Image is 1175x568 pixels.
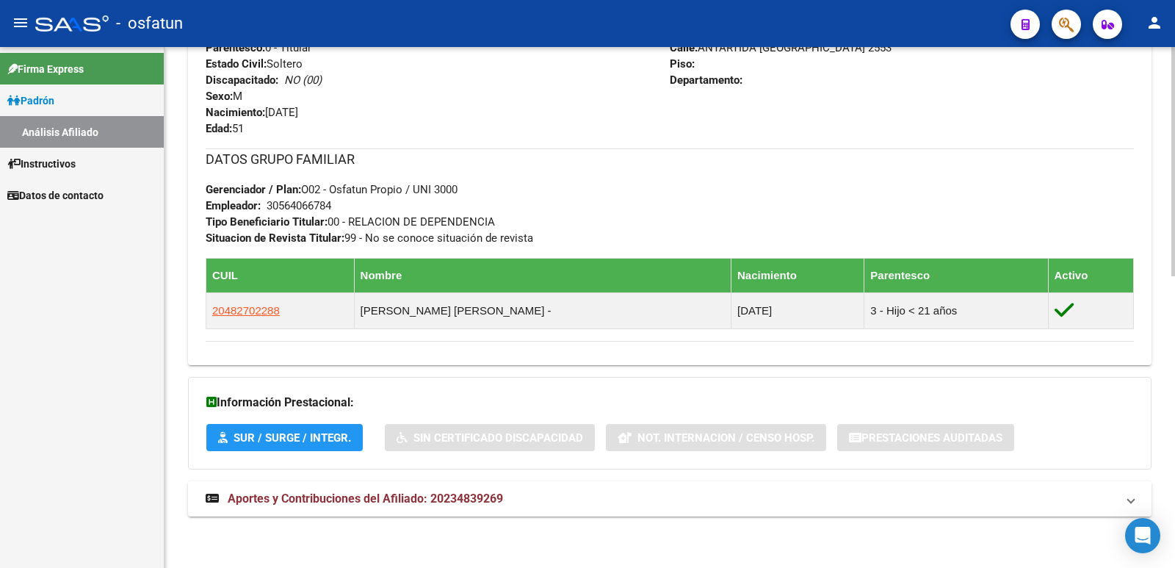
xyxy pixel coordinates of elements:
[861,431,1002,445] span: Prestaciones Auditadas
[206,215,328,229] strong: Tipo Beneficiario Titular:
[206,183,458,196] span: O02 - Osfatun Propio / UNI 3000
[670,41,892,54] span: ANTARTIDA [GEOGRAPHIC_DATA] 2553
[188,481,1151,517] mat-expansion-panel-header: Aportes y Contribuciones del Afiliado: 20234839269
[206,90,233,103] strong: Sexo:
[206,258,355,292] th: CUIL
[206,57,303,71] span: Soltero
[670,57,695,71] strong: Piso:
[206,90,242,103] span: M
[7,187,104,204] span: Datos de contacto
[1125,518,1160,553] div: Open Intercom Messenger
[413,431,583,445] span: Sin Certificado Discapacidad
[206,122,244,135] span: 51
[206,149,1134,170] h3: DATOS GRUPO FAMILIAR
[206,41,311,54] span: 0 - Titular
[228,492,503,506] span: Aportes y Contribuciones del Afiliado: 20234839269
[206,122,232,135] strong: Edad:
[206,106,298,119] span: [DATE]
[670,73,742,87] strong: Departamento:
[284,73,322,87] i: NO (00)
[864,292,1048,328] td: 3 - Hijo < 21 años
[212,304,280,317] span: 20482702288
[206,231,533,245] span: 99 - No se conoce situación de revista
[206,183,301,196] strong: Gerenciador / Plan:
[7,93,54,109] span: Padrón
[354,258,731,292] th: Nombre
[837,424,1014,451] button: Prestaciones Auditadas
[1048,258,1134,292] th: Activo
[637,431,814,445] span: Not. Internacion / Censo Hosp.
[670,41,698,54] strong: Calle:
[206,106,265,119] strong: Nacimiento:
[606,424,826,451] button: Not. Internacion / Censo Hosp.
[731,258,864,292] th: Nacimiento
[7,156,76,172] span: Instructivos
[7,61,84,77] span: Firma Express
[206,392,1133,413] h3: Información Prestacional:
[731,292,864,328] td: [DATE]
[206,215,495,229] span: 00 - RELACION DE DEPENDENCIA
[12,14,29,32] mat-icon: menu
[116,7,183,40] span: - osfatun
[864,258,1048,292] th: Parentesco
[385,424,595,451] button: Sin Certificado Discapacidad
[206,73,278,87] strong: Discapacitado:
[1146,14,1163,32] mat-icon: person
[206,199,261,212] strong: Empleador:
[234,431,351,445] span: SUR / SURGE / INTEGR.
[206,231,344,245] strong: Situacion de Revista Titular:
[206,41,265,54] strong: Parentesco:
[267,198,331,214] div: 30564066784
[354,292,731,328] td: [PERSON_NAME] [PERSON_NAME] -
[206,57,267,71] strong: Estado Civil:
[206,424,363,451] button: SUR / SURGE / INTEGR.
